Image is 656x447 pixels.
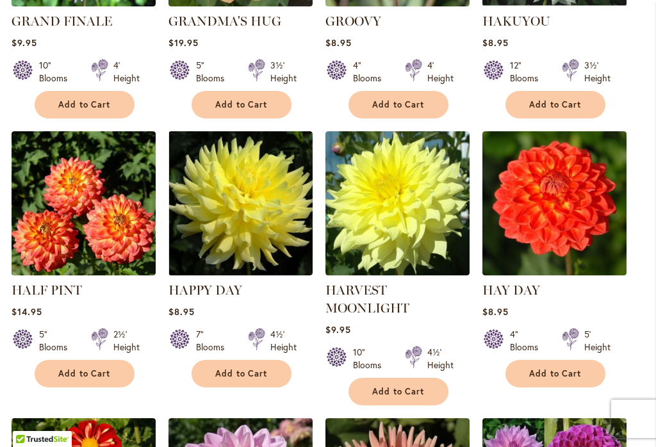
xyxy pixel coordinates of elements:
a: HARVEST MOONLIGHT [325,282,409,316]
a: HAKUYOU [482,13,550,29]
button: Add to Cart [192,360,291,387]
a: GROOVY [325,13,381,29]
img: HAY DAY [482,131,627,275]
a: HAY DAY [482,282,540,298]
div: 3½' Height [584,59,611,85]
span: $14.95 [12,305,42,318]
div: 5' Height [584,328,611,354]
span: Add to Cart [372,386,425,397]
img: Harvest Moonlight [325,131,470,275]
img: HAPPY DAY [168,131,313,275]
div: 2½' Height [113,328,140,354]
img: HALF PINT [12,131,156,275]
div: 5" Blooms [39,328,76,354]
div: 7" Blooms [196,328,233,354]
div: 4' Height [113,59,140,85]
button: Add to Cart [505,91,605,118]
span: Add to Cart [58,368,111,379]
span: $8.95 [168,305,195,318]
span: Add to Cart [215,99,268,110]
span: $8.95 [482,305,509,318]
span: $9.95 [12,37,37,49]
span: $9.95 [325,323,351,336]
div: 10" Blooms [353,346,389,371]
a: GRAND FINALE [12,13,112,29]
span: Add to Cart [529,368,582,379]
div: 4' Height [427,59,454,85]
a: HAPPY DAY [168,266,313,278]
button: Add to Cart [35,91,135,118]
div: 4" Blooms [353,59,389,85]
span: $8.95 [482,37,509,49]
button: Add to Cart [35,360,135,387]
div: 4½' Height [270,328,297,354]
a: HALF PINT [12,266,156,278]
div: 5" Blooms [196,59,233,85]
div: 3½' Height [270,59,297,85]
div: 12" Blooms [510,59,546,85]
a: HAY DAY [482,266,627,278]
span: Add to Cart [529,99,582,110]
span: $19.95 [168,37,199,49]
span: $8.95 [325,37,352,49]
button: Add to Cart [348,91,448,118]
button: Add to Cart [505,360,605,387]
div: 4½' Height [427,346,454,371]
a: GRANDMA'S HUG [168,13,281,29]
a: Harvest Moonlight [325,266,470,278]
div: 4" Blooms [510,328,546,354]
button: Add to Cart [348,378,448,405]
div: 10" Blooms [39,59,76,85]
span: Add to Cart [215,368,268,379]
span: Add to Cart [372,99,425,110]
a: HAPPY DAY [168,282,242,298]
button: Add to Cart [192,91,291,118]
iframe: Launch Accessibility Center [10,402,45,437]
span: Add to Cart [58,99,111,110]
a: HALF PINT [12,282,82,298]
